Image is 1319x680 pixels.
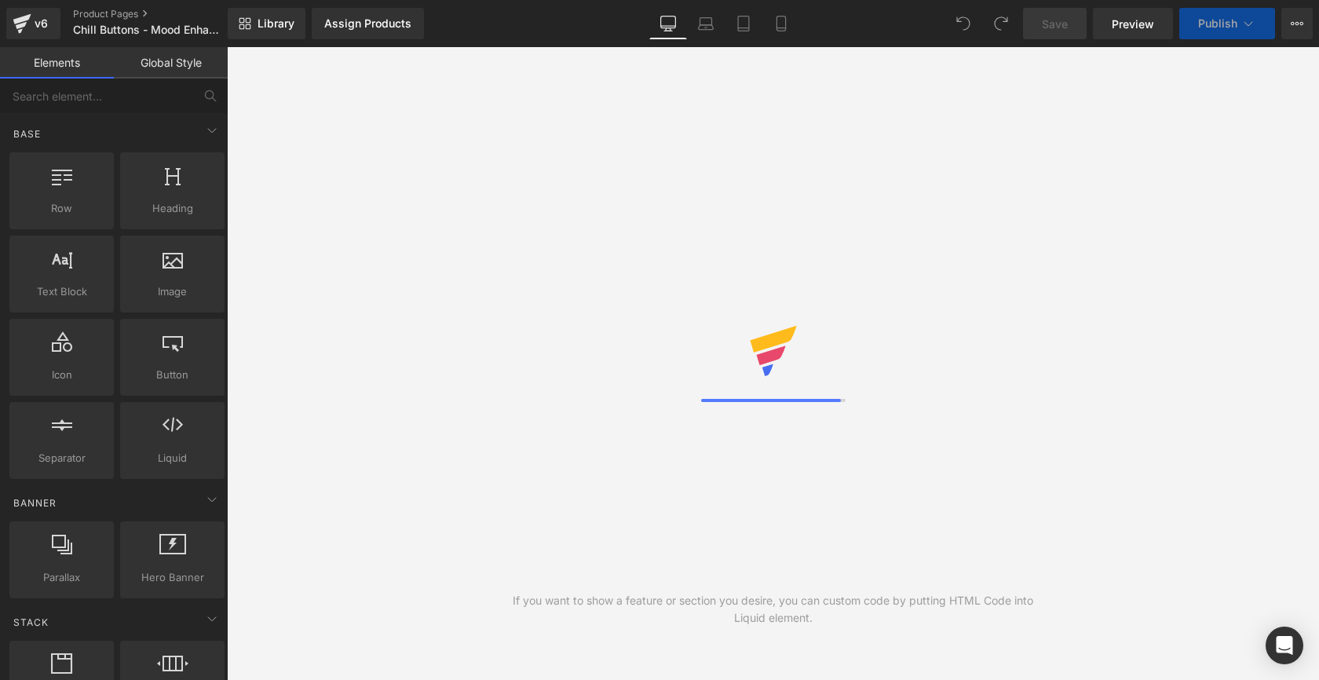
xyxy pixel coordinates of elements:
a: Laptop [687,8,725,39]
a: v6 [6,8,60,39]
a: Mobile [762,8,800,39]
button: Redo [985,8,1017,39]
span: Base [12,126,42,141]
a: Tablet [725,8,762,39]
span: Button [125,367,220,383]
a: Preview [1093,8,1173,39]
span: Stack [12,615,50,630]
div: Open Intercom Messenger [1266,627,1303,664]
span: Library [258,16,294,31]
span: Parallax [14,569,109,586]
a: Global Style [114,47,228,79]
span: Heading [125,200,220,217]
span: Separator [14,450,109,466]
span: Chill Buttons - Mood Enhancing Powerhouse &amp; Stress Support [73,24,224,36]
span: Save [1042,16,1068,32]
button: More [1281,8,1313,39]
span: Icon [14,367,109,383]
div: If you want to show a feature or section you desire, you can custom code by putting HTML Code int... [500,592,1047,627]
div: v6 [31,13,51,34]
a: New Library [228,8,305,39]
a: Desktop [649,8,687,39]
span: Text Block [14,283,109,300]
span: Liquid [125,450,220,466]
button: Publish [1179,8,1275,39]
span: Publish [1198,17,1237,30]
span: Preview [1112,16,1154,32]
div: Assign Products [324,17,411,30]
span: Banner [12,495,58,510]
span: Image [125,283,220,300]
span: Row [14,200,109,217]
span: Hero Banner [125,569,220,586]
a: Product Pages [73,8,254,20]
button: Undo [948,8,979,39]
